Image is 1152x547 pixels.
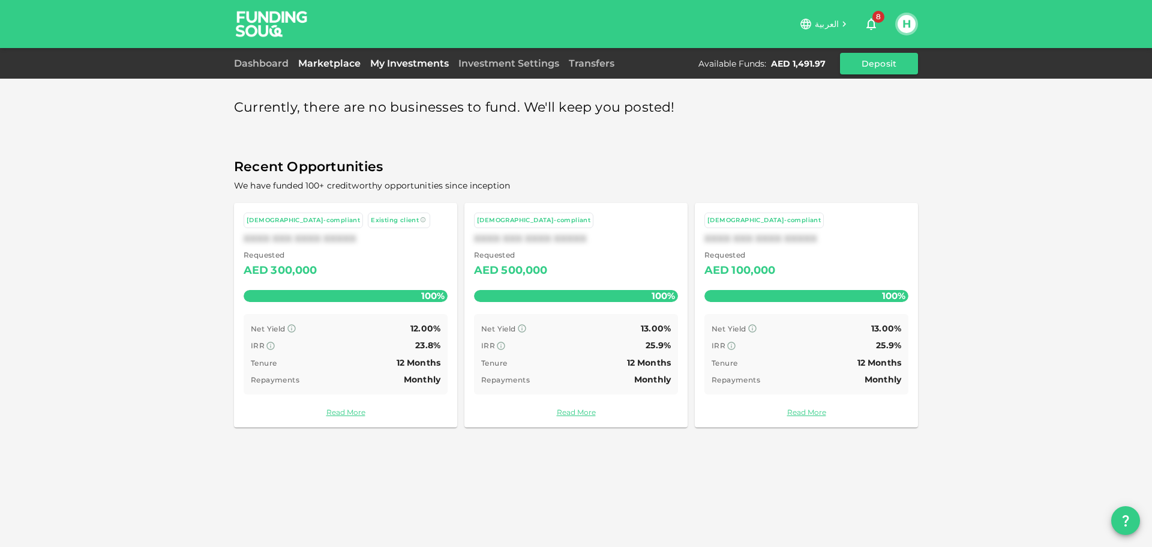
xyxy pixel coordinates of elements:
[454,58,564,69] a: Investment Settings
[876,340,901,351] span: 25.9%
[371,216,419,224] span: Existing client
[481,375,530,384] span: Repayments
[481,358,507,367] span: Tenure
[649,287,678,304] span: 100%
[731,261,775,280] div: 100,000
[871,323,901,334] span: 13.00%
[271,261,317,280] div: 300,000
[244,233,448,244] div: XXXX XXX XXXX XXXXX
[474,233,678,244] div: XXXX XXX XXXX XXXXX
[704,261,729,280] div: AED
[481,341,495,350] span: IRR
[771,58,826,70] div: AED 1,491.97
[501,261,547,280] div: 500,000
[251,341,265,350] span: IRR
[840,53,918,74] button: Deposit
[698,58,766,70] div: Available Funds :
[251,375,299,384] span: Repayments
[474,249,548,261] span: Requested
[234,58,293,69] a: Dashboard
[418,287,448,304] span: 100%
[464,203,688,428] a: [DEMOGRAPHIC_DATA]-compliantXXXX XXX XXXX XXXXX Requested AED500,000100% Net Yield 13.00% IRR 25....
[704,249,776,261] span: Requested
[234,96,675,119] span: Currently, there are no businesses to fund. We'll keep you posted!
[474,406,678,418] a: Read More
[872,11,884,23] span: 8
[244,261,268,280] div: AED
[481,324,516,333] span: Net Yield
[712,341,725,350] span: IRR
[564,58,619,69] a: Transfers
[704,406,908,418] a: Read More
[244,249,317,261] span: Requested
[415,340,440,351] span: 23.8%
[712,324,746,333] span: Net Yield
[365,58,454,69] a: My Investments
[474,261,499,280] div: AED
[234,156,918,179] span: Recent Opportunities
[234,180,510,191] span: We have funded 100+ creditworthy opportunities since inception
[627,357,671,368] span: 12 Months
[707,216,821,226] div: [DEMOGRAPHIC_DATA]-compliant
[1111,506,1140,535] button: question
[704,233,908,244] div: XXXX XXX XXXX XXXXX
[251,324,286,333] span: Net Yield
[293,58,365,69] a: Marketplace
[857,357,901,368] span: 12 Months
[695,203,918,428] a: [DEMOGRAPHIC_DATA]-compliantXXXX XXX XXXX XXXXX Requested AED100,000100% Net Yield 13.00% IRR 25....
[410,323,440,334] span: 12.00%
[641,323,671,334] span: 13.00%
[397,357,440,368] span: 12 Months
[712,358,737,367] span: Tenure
[865,374,901,385] span: Monthly
[712,375,760,384] span: Repayments
[247,216,360,226] div: [DEMOGRAPHIC_DATA]-compliant
[251,358,277,367] span: Tenure
[404,374,440,385] span: Monthly
[234,203,457,428] a: [DEMOGRAPHIC_DATA]-compliant Existing clientXXXX XXX XXXX XXXXX Requested AED300,000100% Net Yiel...
[879,287,908,304] span: 100%
[815,19,839,29] span: العربية
[646,340,671,351] span: 25.9%
[477,216,590,226] div: [DEMOGRAPHIC_DATA]-compliant
[634,374,671,385] span: Monthly
[898,15,916,33] button: H
[244,406,448,418] a: Read More
[859,12,883,36] button: 8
